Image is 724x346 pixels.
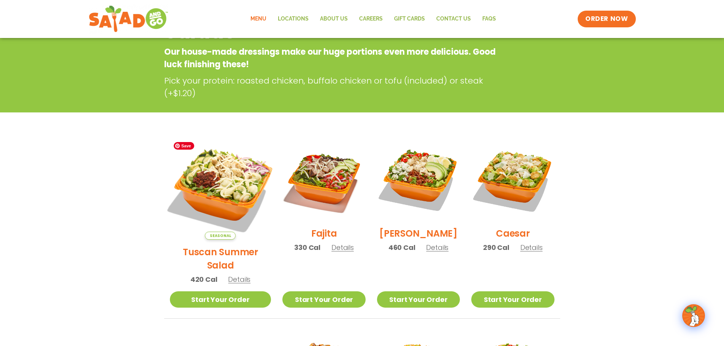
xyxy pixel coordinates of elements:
[282,138,365,221] img: Product photo for Fajita Salad
[388,242,415,253] span: 460 Cal
[388,10,431,28] a: GIFT CARDS
[282,291,365,308] a: Start Your Order
[294,242,320,253] span: 330 Cal
[483,242,509,253] span: 290 Cal
[431,10,477,28] a: Contact Us
[164,46,499,71] p: Our house-made dressings make our huge portions even more delicious. Good luck finishing these!
[585,14,628,24] span: ORDER NOW
[520,243,543,252] span: Details
[379,227,458,240] h2: [PERSON_NAME]
[377,291,460,308] a: Start Your Order
[426,243,448,252] span: Details
[377,138,460,221] img: Product photo for Cobb Salad
[228,275,250,284] span: Details
[471,291,554,308] a: Start Your Order
[496,227,530,240] h2: Caesar
[471,138,554,221] img: Product photo for Caesar Salad
[311,227,337,240] h2: Fajita
[245,10,502,28] nav: Menu
[314,10,353,28] a: About Us
[190,274,217,284] span: 420 Cal
[205,232,236,240] span: Seasonal
[164,74,502,100] p: Pick your protein: roasted chicken, buffalo chicken or tofu (included) or steak (+$1.20)
[245,10,272,28] a: Menu
[89,4,169,34] img: new-SAG-logo-768×292
[170,245,271,272] h2: Tuscan Summer Salad
[272,10,314,28] a: Locations
[331,243,354,252] span: Details
[161,130,280,248] img: Product photo for Tuscan Summer Salad
[353,10,388,28] a: Careers
[683,305,704,326] img: wpChatIcon
[578,11,635,27] a: ORDER NOW
[174,142,194,150] span: Save
[477,10,502,28] a: FAQs
[170,291,271,308] a: Start Your Order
